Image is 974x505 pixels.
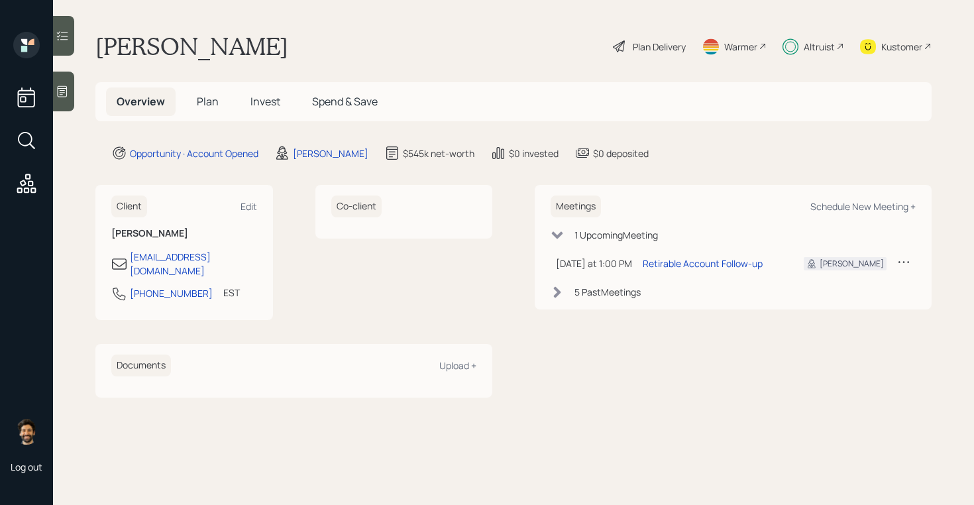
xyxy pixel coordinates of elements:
h6: Client [111,196,147,217]
div: Upload + [439,359,476,372]
div: Schedule New Meeting + [810,200,916,213]
div: $545k net-worth [403,146,474,160]
div: EST [223,286,240,300]
h6: [PERSON_NAME] [111,228,257,239]
div: Kustomer [881,40,922,54]
div: $0 deposited [593,146,649,160]
div: [EMAIL_ADDRESS][DOMAIN_NAME] [130,250,257,278]
div: [PERSON_NAME] [293,146,368,160]
span: Spend & Save [312,94,378,109]
div: Warmer [724,40,757,54]
div: Altruist [804,40,835,54]
div: 1 Upcoming Meeting [574,228,658,242]
h6: Meetings [551,196,601,217]
div: Plan Delivery [633,40,686,54]
div: Edit [241,200,257,213]
h6: Co-client [331,196,382,217]
div: Opportunity · Account Opened [130,146,258,160]
img: eric-schwartz-headshot.png [13,418,40,445]
div: Retirable Account Follow-up [643,256,763,270]
div: 5 Past Meeting s [574,285,641,299]
div: [DATE] at 1:00 PM [556,256,632,270]
div: $0 invested [509,146,559,160]
h1: [PERSON_NAME] [95,32,288,61]
div: Log out [11,461,42,473]
span: Plan [197,94,219,109]
span: Invest [250,94,280,109]
span: Overview [117,94,165,109]
div: [PHONE_NUMBER] [130,286,213,300]
h6: Documents [111,355,171,376]
div: [PERSON_NAME] [820,258,884,270]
